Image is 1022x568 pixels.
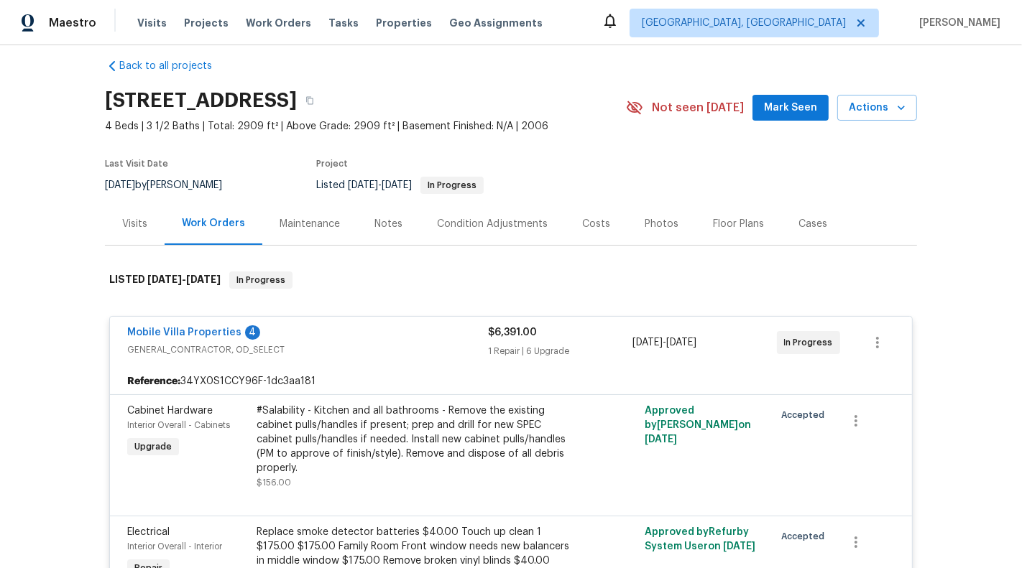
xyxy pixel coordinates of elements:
[652,101,744,115] span: Not seen [DATE]
[257,478,291,487] span: $156.00
[642,16,846,30] span: [GEOGRAPHIC_DATA], [GEOGRAPHIC_DATA]
[105,257,917,303] div: LISTED [DATE]-[DATE]In Progress
[348,180,378,190] span: [DATE]
[713,217,764,231] div: Floor Plans
[105,59,243,73] a: Back to all projects
[328,18,359,28] span: Tasks
[348,180,412,190] span: -
[110,368,912,394] div: 34YX0S1CCY96F-1dc3aa181
[382,180,412,190] span: [DATE]
[632,335,696,350] span: -
[798,217,827,231] div: Cases
[245,325,260,340] div: 4
[488,327,537,337] span: $6,391.00
[632,337,663,348] span: [DATE]
[422,181,482,190] span: In Progress
[913,16,1000,30] span: [PERSON_NAME]
[764,99,817,117] span: Mark Seen
[147,274,221,284] span: -
[752,95,829,121] button: Mark Seen
[374,217,402,231] div: Notes
[582,217,610,231] div: Costs
[449,16,543,30] span: Geo Assignments
[127,542,222,551] span: Interior Overall - Interior
[781,408,830,422] span: Accepted
[316,180,484,190] span: Listed
[849,99,906,117] span: Actions
[137,16,167,30] span: Visits
[257,404,571,475] div: #Salability - Kitchen and all bathrooms - Remove the existing cabinet pulls/handles if present; p...
[105,180,135,190] span: [DATE]
[182,216,245,231] div: Work Orders
[246,16,311,30] span: Work Orders
[127,406,213,416] span: Cabinet Hardware
[105,93,297,108] h2: [STREET_ADDRESS]
[186,274,221,284] span: [DATE]
[49,16,96,30] span: Maestro
[645,434,677,444] span: [DATE]
[280,217,340,231] div: Maintenance
[488,344,632,358] div: 1 Repair | 6 Upgrade
[105,159,168,168] span: Last Visit Date
[105,119,626,134] span: 4 Beds | 3 1/2 Baths | Total: 2909 ft² | Above Grade: 2909 ft² | Basement Finished: N/A | 2006
[837,95,917,121] button: Actions
[147,274,182,284] span: [DATE]
[127,343,488,357] span: GENERAL_CONTRACTOR, OD_SELECT
[723,541,755,551] span: [DATE]
[437,217,548,231] div: Condition Adjustments
[645,527,755,551] span: Approved by Refurby System User on
[231,273,291,287] span: In Progress
[184,16,229,30] span: Projects
[127,374,180,388] b: Reference:
[127,421,230,429] span: Interior Overall - Cabinets
[122,217,147,231] div: Visits
[129,439,178,454] span: Upgrade
[376,16,432,30] span: Properties
[109,271,221,289] h6: LISTED
[127,327,241,337] a: Mobile Villa Properties
[297,88,323,113] button: Copy Address
[666,337,696,348] span: [DATE]
[784,335,839,350] span: In Progress
[105,177,239,194] div: by [PERSON_NAME]
[316,159,348,168] span: Project
[781,529,830,544] span: Accepted
[645,217,678,231] div: Photos
[645,406,751,444] span: Approved by [PERSON_NAME] on
[127,527,170,537] span: Electrical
